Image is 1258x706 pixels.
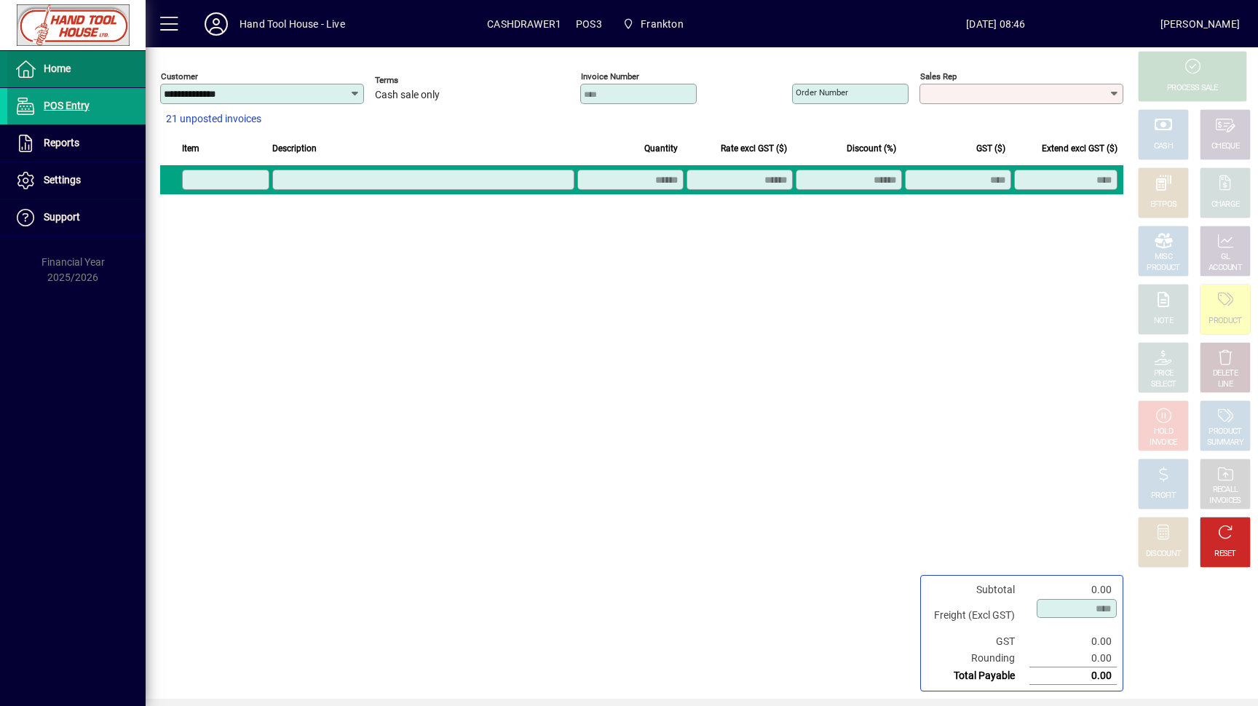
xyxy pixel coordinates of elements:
[1155,252,1172,263] div: MISC
[1208,263,1242,274] div: ACCOUNT
[847,140,896,156] span: Discount (%)
[927,667,1029,685] td: Total Payable
[1151,491,1176,501] div: PROFIT
[1213,485,1238,496] div: RECALL
[831,12,1160,36] span: [DATE] 08:46
[44,211,80,223] span: Support
[1154,427,1173,437] div: HOLD
[721,140,787,156] span: Rate excl GST ($)
[375,90,440,101] span: Cash sale only
[1029,633,1117,650] td: 0.00
[160,106,267,132] button: 21 unposted invoices
[44,63,71,74] span: Home
[7,125,146,162] a: Reports
[920,71,957,82] mat-label: Sales rep
[927,633,1029,650] td: GST
[1160,12,1240,36] div: [PERSON_NAME]
[1150,437,1176,448] div: INVOICE
[1147,263,1179,274] div: PRODUCT
[193,11,240,37] button: Profile
[576,12,602,36] span: POS3
[161,71,198,82] mat-label: Customer
[641,12,683,36] span: Frankton
[166,111,261,127] span: 21 unposted invoices
[1209,496,1241,507] div: INVOICES
[1214,549,1236,560] div: RESET
[1208,316,1241,327] div: PRODUCT
[1154,368,1174,379] div: PRICE
[44,174,81,186] span: Settings
[272,140,317,156] span: Description
[1208,427,1241,437] div: PRODUCT
[1211,199,1240,210] div: CHARGE
[617,11,689,37] span: Frankton
[44,100,90,111] span: POS Entry
[1042,140,1117,156] span: Extend excl GST ($)
[375,76,462,85] span: Terms
[1029,650,1117,667] td: 0.00
[644,140,678,156] span: Quantity
[1029,582,1117,598] td: 0.00
[7,51,146,87] a: Home
[44,137,79,148] span: Reports
[581,71,639,82] mat-label: Invoice number
[927,598,1029,633] td: Freight (Excl GST)
[1154,316,1173,327] div: NOTE
[487,12,561,36] span: CASHDRAWER1
[1029,667,1117,685] td: 0.00
[1146,549,1181,560] div: DISCOUNT
[1221,252,1230,263] div: GL
[927,650,1029,667] td: Rounding
[1150,199,1177,210] div: EFTPOS
[7,162,146,199] a: Settings
[7,199,146,236] a: Support
[1151,379,1176,390] div: SELECT
[240,12,345,36] div: Hand Tool House - Live
[1167,83,1218,94] div: PROCESS SALE
[976,140,1005,156] span: GST ($)
[182,140,199,156] span: Item
[927,582,1029,598] td: Subtotal
[1218,379,1233,390] div: LINE
[1154,141,1173,152] div: CASH
[796,87,848,98] mat-label: Order number
[1211,141,1239,152] div: CHEQUE
[1207,437,1243,448] div: SUMMARY
[1213,368,1238,379] div: DELETE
